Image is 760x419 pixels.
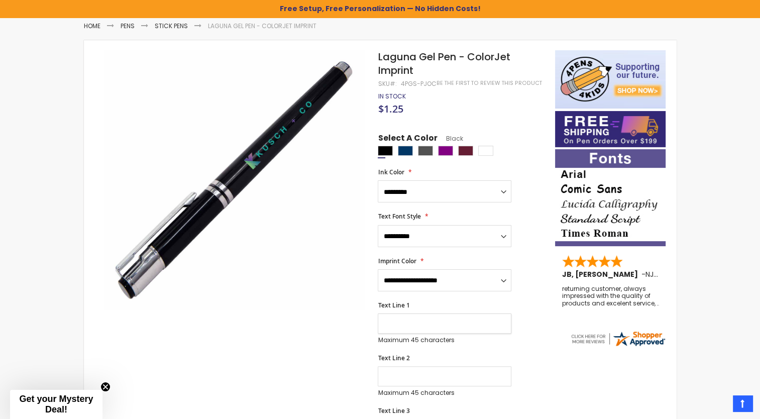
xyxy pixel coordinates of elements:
[155,22,188,30] a: Stick Pens
[677,392,760,419] iframe: Google Customer Reviews
[378,336,511,344] p: Maximum 45 characters
[418,146,433,156] div: Gunmetal
[378,50,510,77] span: Laguna Gel Pen - ColorJet Imprint
[10,390,102,419] div: Get your Mystery Deal!Close teaser
[378,301,409,309] span: Text Line 1
[555,149,666,246] img: font-personalization-examples
[458,146,473,156] div: Dark Red
[555,111,666,147] img: Free shipping on orders over $199
[436,79,541,87] a: Be the first to review this product
[378,257,416,265] span: Imprint Color
[562,269,641,279] span: JB, [PERSON_NAME]
[562,285,660,307] div: returning customer, always impressed with the quality of products and excelent service, will retu...
[208,22,316,30] li: Laguna Gel Pen - ColorJet Imprint
[378,168,404,176] span: Ink Color
[378,389,511,397] p: Maximum 45 characters
[121,22,135,30] a: Pens
[438,146,453,156] div: Purple
[100,382,111,392] button: Close teaser
[378,79,396,88] strong: SKU
[378,133,437,146] span: Select A Color
[378,354,409,362] span: Text Line 2
[400,80,436,88] div: 4PGS-PJOC
[478,146,493,156] div: White
[645,269,658,279] span: NJ
[378,212,420,221] span: Text Font Style
[378,102,403,116] span: $1.25
[437,134,463,143] span: Black
[570,341,666,350] a: 4pens.com certificate URL
[398,146,413,156] div: Navy Blue
[378,146,393,156] div: Black
[378,92,405,100] span: In stock
[19,394,93,414] span: Get your Mystery Deal!
[84,22,100,30] a: Home
[103,49,364,310] img: black-4pgs-pjoc-laguna-gel-colorjet_1.jpg
[378,92,405,100] div: Availability
[555,50,666,109] img: 4pens 4 kids
[570,330,666,348] img: 4pens.com widget logo
[641,269,729,279] span: - ,
[378,406,409,415] span: Text Line 3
